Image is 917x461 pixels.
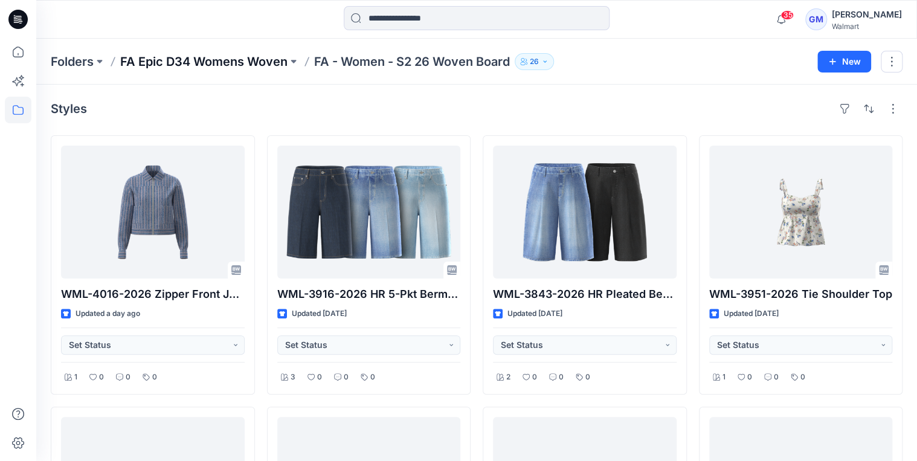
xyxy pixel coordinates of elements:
p: 0 [344,371,349,384]
p: 0 [774,371,779,384]
p: 0 [152,371,157,384]
p: 0 [559,371,564,384]
p: 0 [370,371,375,384]
p: Updated [DATE] [292,308,347,320]
p: Updated [DATE] [507,308,562,320]
p: 2 [506,371,510,384]
a: WML-3843-2026 HR Pleated Bermuda Short [493,146,677,279]
p: WML-3843-2026 HR Pleated Bermuda Short [493,286,677,303]
p: FA - Women - S2 26 Woven Board [314,53,510,70]
p: Updated a day ago [76,308,140,320]
a: WML-3951-2026 Tie Shoulder Top [709,146,893,279]
p: 0 [532,371,537,384]
p: 26 [530,55,539,68]
div: GM [805,8,827,30]
p: 1 [74,371,77,384]
p: 0 [747,371,752,384]
div: [PERSON_NAME] [832,7,902,22]
p: 3 [291,371,295,384]
p: 0 [126,371,130,384]
p: WML-4016-2026 Zipper Front Jacket [61,286,245,303]
span: 35 [780,10,794,20]
p: 1 [722,371,726,384]
p: 0 [99,371,104,384]
div: Walmart [832,22,902,31]
p: 0 [317,371,322,384]
h4: Styles [51,102,87,116]
a: WML-3916-2026 HR 5-Pkt Bermuda Short w Crease [277,146,461,279]
p: 0 [800,371,805,384]
a: Folders [51,53,94,70]
a: FA Epic D34 Womens Woven [120,53,288,70]
button: 26 [515,53,554,70]
p: WML-3916-2026 HR 5-Pkt Bermuda Short w Crease [277,286,461,303]
a: WML-4016-2026 Zipper Front Jacket [61,146,245,279]
p: 0 [585,371,590,384]
button: New [817,51,871,73]
p: Updated [DATE] [724,308,779,320]
p: WML-3951-2026 Tie Shoulder Top [709,286,893,303]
